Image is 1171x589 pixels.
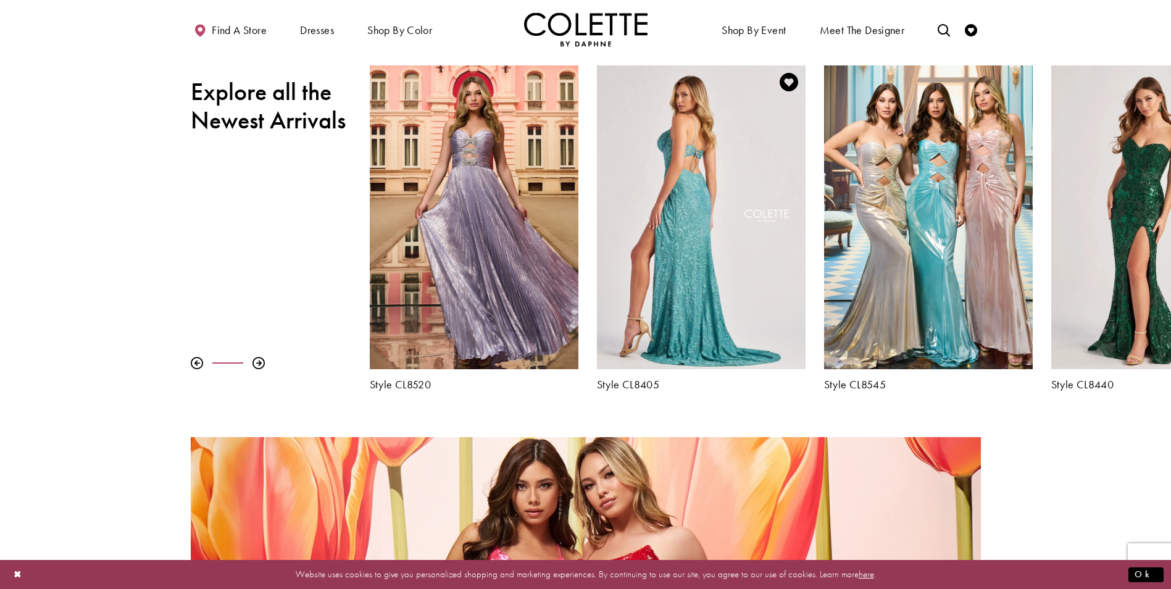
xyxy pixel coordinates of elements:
a: Visit Colette by Daphne Style No. CL8405 Page [597,65,806,369]
img: Colette by Daphne [524,12,648,46]
a: Check Wishlist [962,12,980,46]
a: Add to Wishlist [776,69,802,95]
a: Visit Home Page [524,12,648,46]
a: Visit Colette by Daphne Style No. CL8545 Page [824,65,1033,369]
a: Meet the designer [817,12,908,46]
span: Shop By Event [722,24,786,36]
a: Toggle search [935,12,953,46]
span: Dresses [297,12,337,46]
span: Find a store [212,24,267,36]
span: Shop by color [367,24,432,36]
span: Meet the designer [820,24,905,36]
div: Colette by Daphne Style No. CL8545 [815,56,1042,400]
a: Style CL8405 [597,378,806,391]
div: Colette by Daphne Style No. CL8520 [360,56,588,400]
span: Shop by color [364,12,435,46]
h2: Explore all the Newest Arrivals [191,78,351,135]
div: Colette by Daphne Style No. CL8405 [588,56,815,400]
a: Find a store [191,12,270,46]
a: here [859,568,874,580]
a: Style CL8545 [824,378,1033,391]
p: Website uses cookies to give you personalized shopping and marketing experiences. By continuing t... [89,566,1082,583]
a: Visit Colette by Daphne Style No. CL8520 Page [370,65,578,369]
button: Close Dialog [7,564,28,585]
a: Style CL8520 [370,378,578,391]
button: Submit Dialog [1128,567,1164,582]
span: Shop By Event [719,12,789,46]
span: Dresses [300,24,334,36]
